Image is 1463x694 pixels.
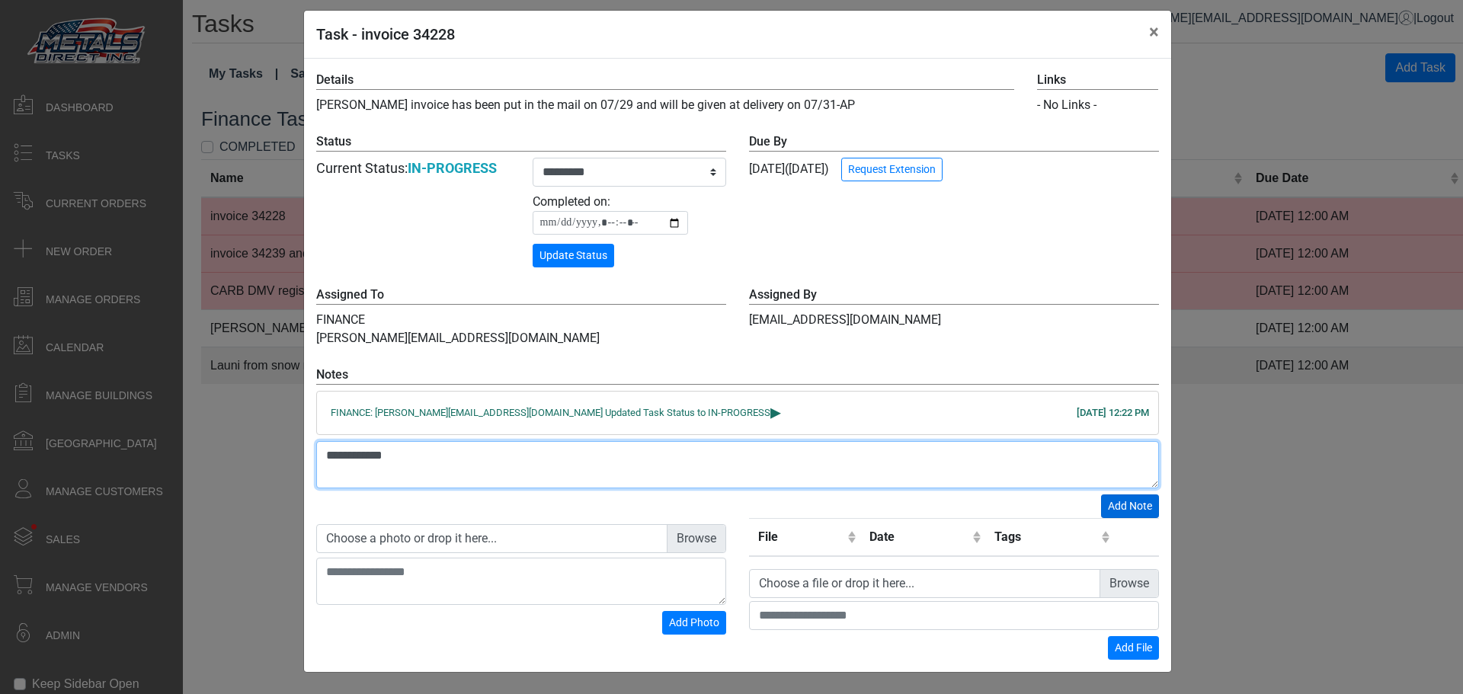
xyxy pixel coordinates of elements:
span: Add Photo [669,616,719,628]
div: File [758,528,844,546]
span: Request Extension [848,163,936,175]
div: [EMAIL_ADDRESS][DOMAIN_NAME] [738,286,1170,347]
span: Update Status [539,249,607,261]
label: Due By [749,133,1159,152]
label: Assigned To [316,286,726,305]
span: ▸ [770,407,781,417]
label: Status [316,133,726,152]
th: Remove [1114,518,1158,556]
label: Links [1037,71,1158,90]
label: Notes [316,366,1159,385]
strong: IN-PROGRESS [408,160,497,176]
div: [DATE] ([DATE]) [749,133,1159,181]
div: Tags [994,528,1096,546]
h5: Task - invoice 34228 [316,23,455,46]
div: Completed on: [533,193,726,235]
button: Add File [1108,636,1159,660]
button: Update Status [533,244,614,267]
button: Add Photo [662,611,726,635]
label: Assigned By [749,286,1159,305]
div: Current Status: [316,158,510,178]
div: - No Links - [1037,96,1158,114]
div: [DATE] 12:22 PM [1077,405,1149,421]
div: [PERSON_NAME] invoice has been put in the mail on 07/29 and will be given at delivery on 07/31-AP [305,71,1026,114]
span: Add Note [1108,500,1152,512]
span: Add File [1115,641,1152,654]
div: FINANCE [PERSON_NAME][EMAIL_ADDRESS][DOMAIN_NAME] [305,286,738,347]
button: Request Extension [841,158,943,181]
div: FINANCE: [PERSON_NAME][EMAIL_ADDRESS][DOMAIN_NAME] Updated Task Status to IN-PROGRESS [331,405,1144,421]
label: Details [316,71,1015,90]
div: Date [869,528,968,546]
button: Add Note [1101,494,1159,518]
button: Close [1137,11,1171,53]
